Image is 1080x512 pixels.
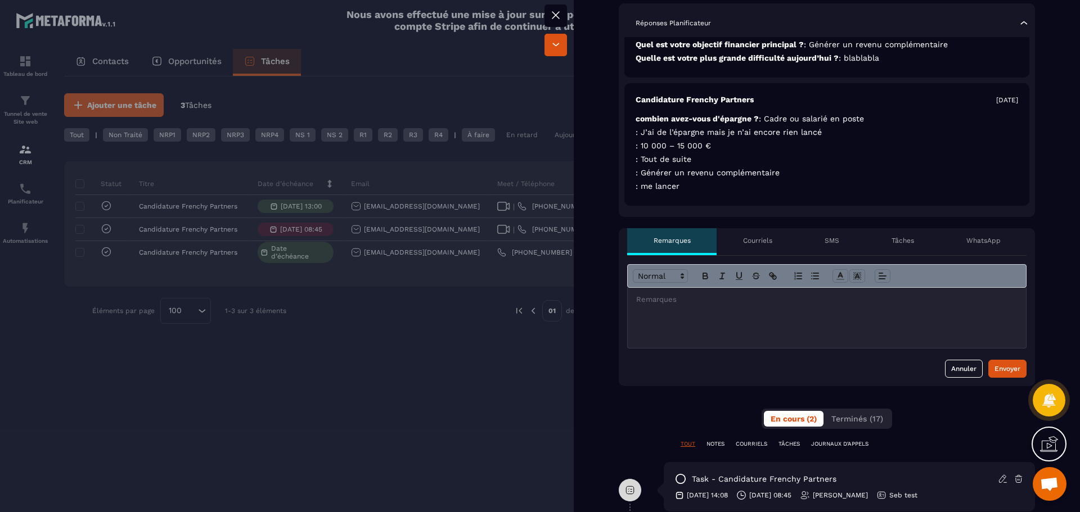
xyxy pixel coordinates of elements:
p: combien avez-vous d'épargne ? [636,114,1018,124]
button: Annuler [945,360,983,378]
p: task - Candidature Frenchy Partners [692,474,836,484]
p: Tâches [892,236,914,245]
button: En cours (2) [764,411,823,427]
span: : Générer un revenu complémentaire [804,40,948,49]
p: Seb test [889,491,917,500]
span: : Cadre ou salarié en poste [759,114,864,123]
span: : Tout de suite [636,155,691,164]
span: En cours (2) [771,414,817,423]
p: Quel est votre objectif financier principal ? [636,39,1018,50]
div: Ouvrir le chat [1033,467,1066,501]
p: Remarques [654,236,691,245]
p: COURRIELS [736,440,767,448]
p: [DATE] [996,96,1018,105]
p: WhatsApp [966,236,1001,245]
p: SMS [825,236,839,245]
span: : J’ai de l’épargne mais je n’ai encore rien lancé [636,128,822,137]
p: TOUT [681,440,695,448]
p: Réponses Planificateur [636,19,711,28]
button: Terminés (17) [825,411,890,427]
span: Terminés (17) [831,414,883,423]
p: [DATE] 14:08 [687,491,728,500]
button: Envoyer [988,360,1027,378]
span: : blablabla [839,53,879,62]
span: : me lancer [636,182,679,191]
p: TÂCHES [778,440,800,448]
p: [PERSON_NAME] [813,491,868,500]
span: : 10 000 – 15 000 € [636,141,711,150]
p: Quelle est votre plus grande difficulté aujourd’hui ? [636,53,1018,64]
p: Courriels [743,236,772,245]
p: Candidature Frenchy Partners [636,94,754,105]
p: [DATE] 08:45 [749,491,791,500]
p: JOURNAUX D'APPELS [811,440,868,448]
span: : Générer un revenu complémentaire [636,168,780,177]
div: Envoyer [994,363,1020,374]
p: NOTES [706,440,724,448]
